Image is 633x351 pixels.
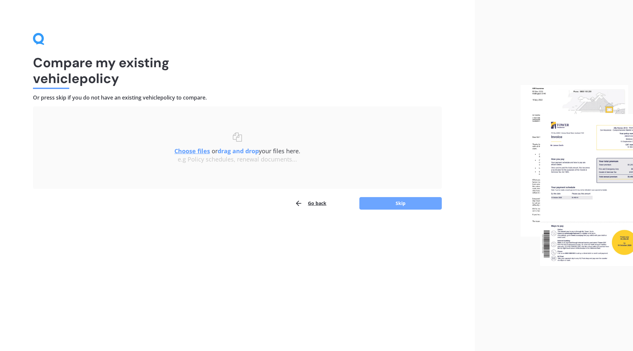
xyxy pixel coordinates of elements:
[521,85,633,266] img: files.webp
[218,147,259,155] b: drag and drop
[295,197,326,210] button: Go back
[33,55,442,86] h1: Compare my existing vehicle policy
[174,147,300,155] span: or your files here.
[359,197,442,210] button: Skip
[33,94,442,101] h4: Or press skip if you do not have an existing vehicle policy to compare.
[174,147,210,155] u: Choose files
[46,156,429,163] div: e.g Policy schedules, renewal documents...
